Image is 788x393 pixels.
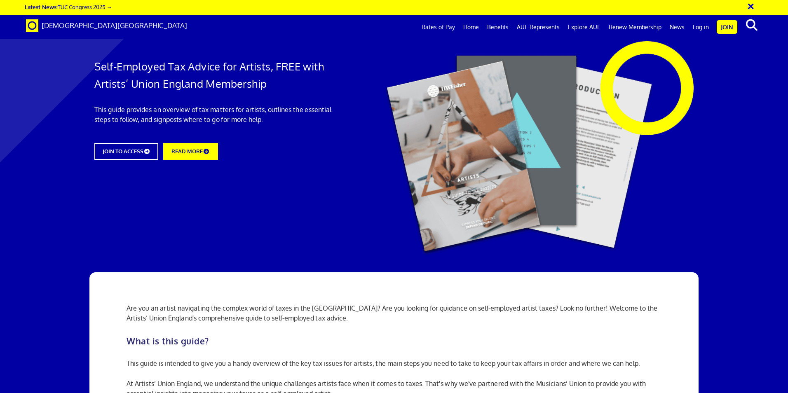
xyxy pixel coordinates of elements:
a: AUE Represents [513,17,564,37]
a: News [666,17,689,37]
a: Join [717,20,737,34]
a: Rates of Pay [417,17,459,37]
a: Explore AUE [564,17,605,37]
p: This guide provides an overview of tax matters for artists, outlines the essential steps to follo... [94,105,337,124]
button: search [739,16,764,34]
a: Latest News:TUC Congress 2025 → [25,3,112,10]
a: JOIN TO ACCESS [94,143,158,160]
h1: Self-Employed Tax Advice for Artists, FREE with Artists’ Union England Membership [94,58,337,92]
a: Home [459,17,483,37]
a: Brand [DEMOGRAPHIC_DATA][GEOGRAPHIC_DATA] [20,15,193,36]
p: Are you an artist navigating the complex world of taxes in the [GEOGRAPHIC_DATA]? Are you looking... [127,303,661,323]
span: [DEMOGRAPHIC_DATA][GEOGRAPHIC_DATA] [42,21,187,30]
strong: Latest News: [25,3,58,10]
a: READ MORE [163,143,218,160]
p: This guide is intended to give you a handy overview of the key tax issues for artists, the main s... [127,358,661,368]
h2: What is this guide? [127,336,661,346]
a: Benefits [483,17,513,37]
a: Renew Membership [605,17,666,37]
a: Log in [689,17,713,37]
